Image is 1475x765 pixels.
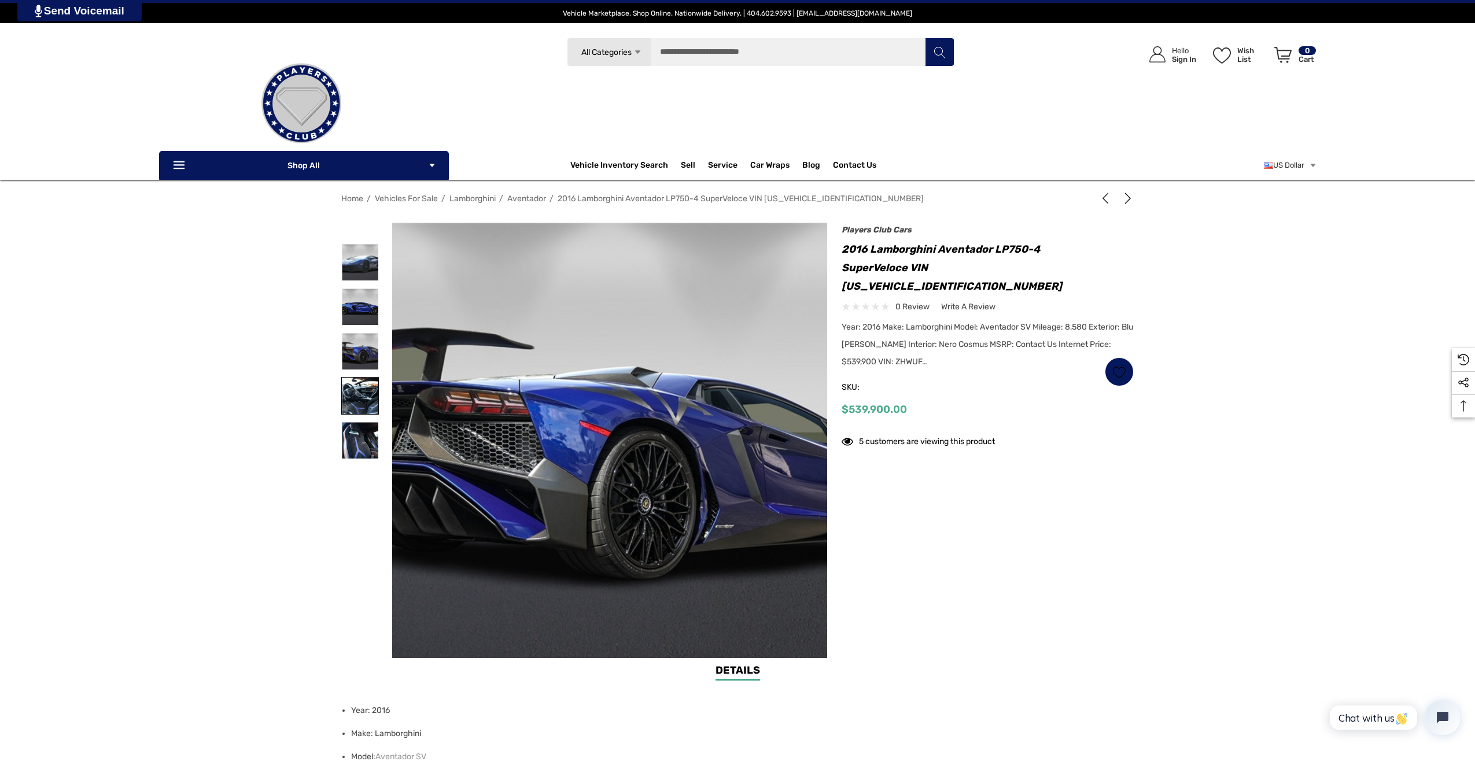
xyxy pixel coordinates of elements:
[842,403,907,416] span: $539,900.00
[1172,46,1196,55] p: Hello
[449,194,496,204] a: Lamborghini
[1269,35,1317,80] a: Cart with 0 items
[1149,46,1166,62] svg: Icon User Account
[1452,400,1475,412] svg: Top
[1105,357,1134,386] a: Wish List
[1118,193,1134,204] a: Next
[342,244,378,280] img: For Sale: 2016 Lamborghini Aventador LP750-4 SuperVeloce VIN ZHWUF3ZD9GLA04400
[35,5,42,17] img: PjwhLS0gR2VuZXJhdG9yOiBHcmF2aXQuaW8gLS0+PHN2ZyB4bWxucz0iaHR0cDovL3d3dy53My5vcmcvMjAwMC9zdmciIHhtb...
[1299,55,1316,64] p: Cart
[1458,354,1469,365] svg: Recently Viewed
[375,194,438,204] a: Vehicles For Sale
[1264,154,1317,177] a: USD
[842,322,1133,367] span: Year: 2016 Make: Lamborghini Model: Aventador SV Mileage: 8,580 Exterior: Blu [PERSON_NAME] Inter...
[842,379,899,396] span: SKU:
[1274,47,1292,63] svg: Review Your Cart
[1100,193,1116,204] a: Previous
[895,300,930,314] span: 0 review
[833,160,876,173] a: Contact Us
[842,240,1134,295] h1: 2016 Lamborghini Aventador LP750-4 SuperVeloce VIN [US_VEHICLE_IDENTIFICATION_NUMBER]
[428,161,436,169] svg: Icon Arrow Down
[681,160,695,173] span: Sell
[842,225,912,235] a: Players Club Cars
[708,160,738,173] a: Service
[750,154,802,177] a: Car Wraps
[681,154,708,177] a: Sell
[563,9,912,17] span: Vehicle Marketplace. Shop Online. Nationwide Delivery. | 404.602.9593 | [EMAIL_ADDRESS][DOMAIN_NAME]
[244,46,359,161] img: Players Club | Cars For Sale
[750,160,790,173] span: Car Wraps
[1208,35,1269,75] a: Wish List Wish List
[1458,377,1469,389] svg: Social Media
[842,431,995,449] div: 5 customers are viewing this product
[159,151,449,180] p: Shop All
[1113,365,1126,379] svg: Wish List
[1136,35,1202,75] a: Sign in
[1299,46,1316,55] p: 0
[1172,55,1196,64] p: Sign In
[941,302,995,312] span: Write a Review
[351,722,1127,745] li: Make: Lamborghini
[633,48,642,57] svg: Icon Arrow Down
[570,160,668,173] a: Vehicle Inventory Search
[581,47,631,57] span: All Categories
[802,160,820,173] a: Blog
[342,289,378,325] img: For Sale: 2016 Lamborghini Aventador LP750-4 SuperVeloce VIN ZHWUF3ZD9GLA04400
[1213,47,1231,64] svg: Wish List
[716,663,760,681] a: Details
[172,159,189,172] svg: Icon Line
[558,194,924,204] a: 2016 Lamborghini Aventador LP750-4 SuperVeloce VIN [US_VEHICLE_IDENTIFICATION_NUMBER]
[925,38,954,66] button: Search
[341,189,1134,209] nav: Breadcrumb
[341,194,363,204] a: Home
[1237,46,1268,64] p: Wish List
[941,300,995,314] a: Write a Review
[342,333,378,369] img: For Sale: 2016 Lamborghini Aventador LP750-4 SuperVeloce VIN ZHWUF3ZD9GLA04400
[342,422,378,459] img: For Sale: 2016 Lamborghini Aventador LP750-4 SuperVeloce VIN ZHWUF3ZD9GLA04400
[567,38,651,66] a: All Categories Icon Arrow Down Icon Arrow Up
[507,194,546,204] a: Aventador
[342,378,378,414] img: For Sale: 2016 Lamborghini Aventador LP750-4 SuperVeloce VIN ZHWUF3ZD9GLA04400
[1317,690,1470,745] iframe: Tidio Chat
[351,699,1127,722] li: Year: 2016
